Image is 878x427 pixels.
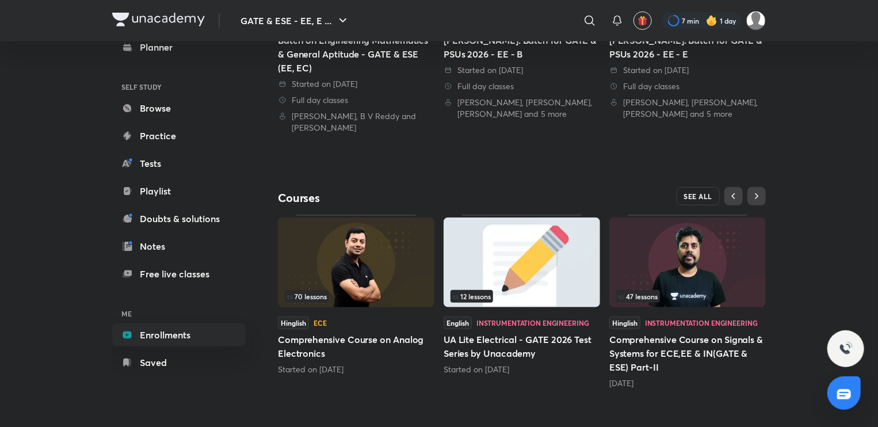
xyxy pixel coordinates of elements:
[234,9,357,32] button: GATE & ESE - EE, E ...
[451,290,593,303] div: infosection
[677,187,720,205] button: SEE ALL
[112,77,246,97] h6: SELF STUDY
[112,351,246,374] a: Saved
[285,290,427,303] div: infocontainer
[444,364,600,375] div: Started on Aug 13
[637,16,648,26] img: avatar
[112,262,246,285] a: Free live classes
[616,290,759,303] div: infosection
[112,36,246,59] a: Planner
[278,333,434,360] h5: Comprehensive Course on Analog Electronics
[609,378,766,389] div: 1 month ago
[112,124,246,147] a: Practice
[609,81,766,92] div: Full day classes
[112,180,246,203] a: Playlist
[112,323,246,346] a: Enrollments
[706,15,717,26] img: streak
[746,11,766,30] img: Ayush
[278,215,434,375] div: Comprehensive Course on Analog Electronics
[278,364,434,375] div: Started on Aug 26
[444,333,600,360] h5: UA Lite Electrical - GATE 2026 Test Series by Unacademy
[619,293,658,300] span: 47 lessons
[616,290,759,303] div: infocontainer
[609,215,766,388] div: Comprehensive Course on Signals & Systems for ECE,EE & IN(GATE & ESE) Part-II
[609,218,766,307] img: Thumbnail
[112,304,246,323] h6: ME
[285,290,427,303] div: infosection
[287,293,327,300] span: 70 lessons
[616,290,759,303] div: left
[278,78,434,90] div: Started on 19 Feb 2023
[112,13,205,26] img: Company Logo
[112,13,205,29] a: Company Logo
[609,97,766,120] div: Manoj Singh Chauhan, Vishal Soni, Shishir Kumar Das and 5 more
[609,317,640,329] span: Hinglish
[451,290,593,303] div: infocontainer
[444,215,600,375] div: UA Lite Electrical - GATE 2026 Test Series by Unacademy
[609,33,766,61] div: [PERSON_NAME]: Batch for GATE & PSUs 2026 - EE - E
[451,290,593,303] div: left
[112,97,246,120] a: Browse
[444,218,600,307] img: Thumbnail
[633,12,652,30] button: avatar
[453,293,491,300] span: 12 lessons
[444,33,600,61] div: [PERSON_NAME]: Batch for GATE & PSUs 2026 - EE - B
[278,110,434,134] div: Saurabh Thakur, B V Reddy and Mayank Sahu
[112,235,246,258] a: Notes
[112,207,246,230] a: Doubts & solutions
[684,192,713,200] span: SEE ALL
[314,319,327,326] div: ECE
[444,97,600,120] div: Manoj Singh Chauhan, Vishal Soni, Shishir Kumar Das and 5 more
[609,333,766,374] h5: Comprehensive Course on Signals & Systems for ECE,EE & IN(GATE & ESE) Part-II
[112,152,246,175] a: Tests
[278,94,434,106] div: Full day classes
[444,317,472,329] span: English
[278,218,434,307] img: Thumbnail
[278,190,522,205] h4: Courses
[278,317,309,329] span: Hinglish
[278,33,434,75] div: Batch on Engineering Mathematics & General Aptitude - GATE & ESE (EE, EC)
[476,319,589,326] div: Instrumentation Engineering
[645,319,758,326] div: Instrumentation Engineering
[839,342,853,356] img: ttu
[444,64,600,76] div: Started on 21 Jul 2024
[444,81,600,92] div: Full day classes
[609,64,766,76] div: Started on 11 Oct 2024
[285,290,427,303] div: left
